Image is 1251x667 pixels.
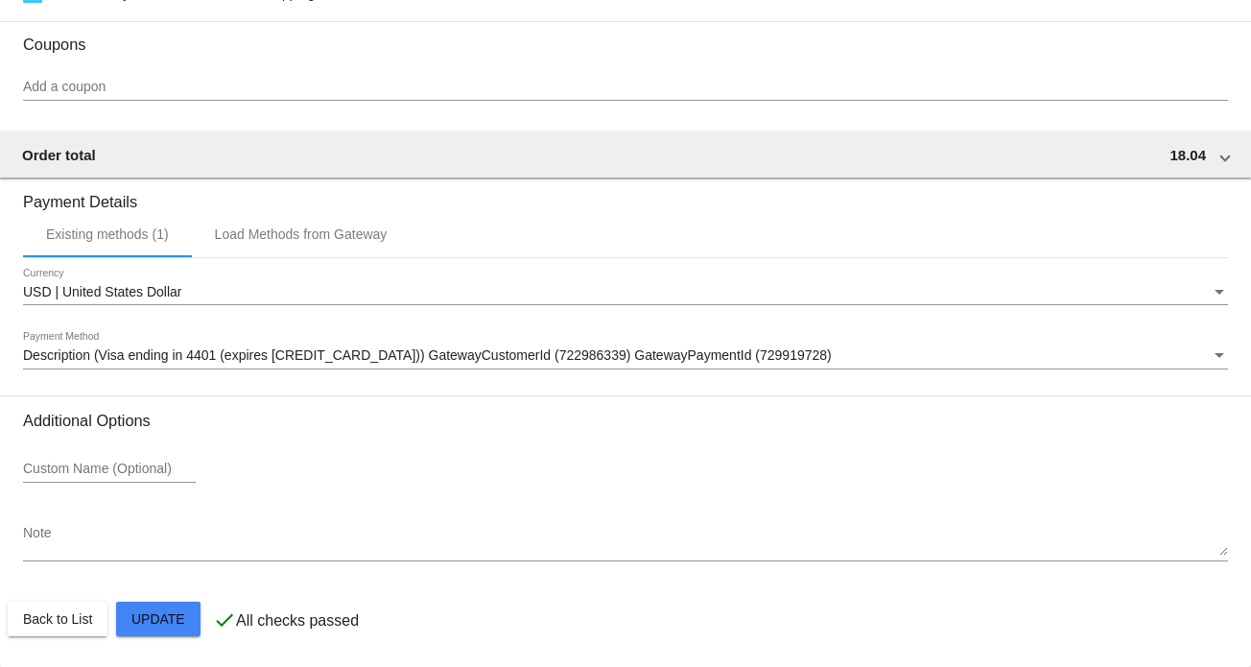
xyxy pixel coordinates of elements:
mat-icon: check [213,608,236,631]
div: Existing methods (1) [46,226,169,242]
input: Custom Name (Optional) [23,462,196,477]
span: Update [131,611,185,627]
div: Load Methods from Gateway [215,226,388,242]
span: 18.04 [1169,147,1206,163]
mat-select: Currency [23,285,1228,300]
h3: Payment Details [23,179,1228,211]
p: All checks passed [236,612,359,630]
button: Back to List [8,602,107,636]
span: Description (Visa ending in 4401 (expires [CREDIT_CARD_DATA])) GatewayCustomerId (722986339) Gate... [23,347,832,363]
h3: Coupons [23,21,1228,54]
h3: Additional Options [23,412,1228,430]
span: USD | United States Dollar [23,284,181,299]
span: Back to List [23,611,92,627]
button: Update [116,602,201,636]
span: Order total [22,147,96,163]
input: Add a coupon [23,80,1228,95]
mat-select: Payment Method [23,348,1228,364]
